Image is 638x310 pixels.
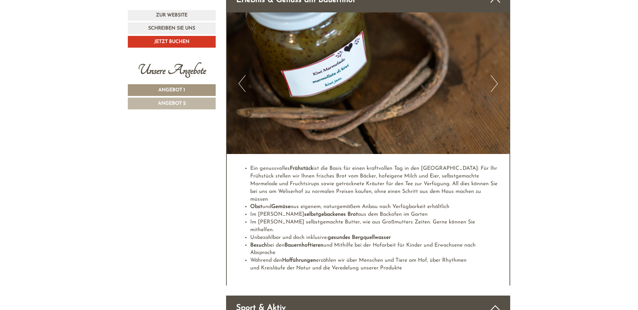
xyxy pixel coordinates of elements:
strong: Gemüse [271,204,290,209]
li: Im [PERSON_NAME] aus dem Backofen im Garten [250,211,500,218]
li: Im [PERSON_NAME] selbstgemachte Butter, wie aus Großmutters Zeiten. Gerne können Sie mithelfen. [250,218,500,234]
a: Zur Website [128,10,216,21]
button: Next [491,75,498,92]
strong: Bauernhoftieren [284,243,323,248]
a: Schreiben Sie uns [128,22,216,34]
li: bei den und Mithilfe bei der Hofarbeit für Kinder und Erwachsene nach Absprache [250,242,500,257]
strong: Hofführungen [282,258,316,263]
strong: selbstgebackenes Brot [304,212,358,217]
strong: Frühstück [290,166,313,171]
span: Angebot 2 [158,101,186,106]
strong: gesundes Bergquellwasser [328,235,391,240]
strong: Besuch [250,243,267,248]
a: Jetzt buchen [128,36,216,48]
li: und aus eigenem, naturgemäßem Anbau nach Verfügbarkeit erhältlich [250,203,500,211]
strong: Obst [250,204,262,209]
li: Unbezahlbar und doch inklusive: [250,234,500,242]
button: Previous [238,75,246,92]
li: Während den erzählen wir über Menschen und Tiere am Hof, über Rhythmen und Kreisläufe der Natur u... [250,257,500,272]
span: Angebot 1 [158,88,185,93]
li: Ein genussvolles ist die Basis für einen kraftvollen Tag in den [GEOGRAPHIC_DATA]: Für Ihr Frühst... [250,165,500,203]
div: Unsere Angebote [128,59,216,81]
